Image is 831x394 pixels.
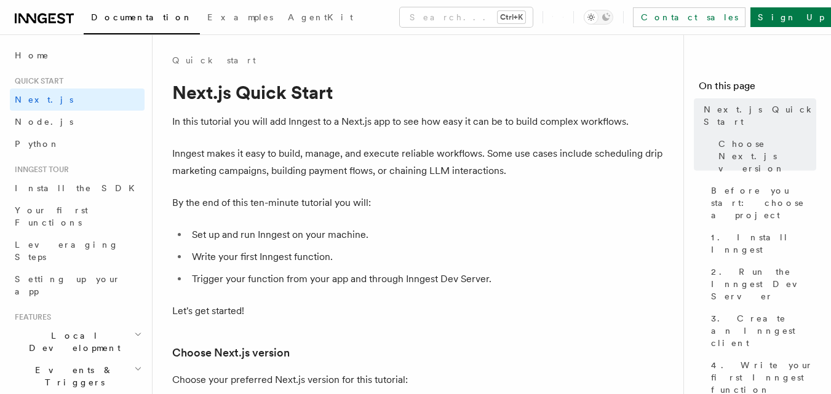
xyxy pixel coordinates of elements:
[15,95,73,104] span: Next.js
[172,344,290,361] a: Choose Next.js version
[10,364,134,388] span: Events & Triggers
[10,44,145,66] a: Home
[711,231,816,256] span: 1. Install Inngest
[10,268,145,302] a: Setting up your app
[400,7,533,27] button: Search...Ctrl+K
[280,4,360,33] a: AgentKit
[172,145,664,179] p: Inngest makes it easy to build, manage, and execute reliable workflows. Some use cases include sc...
[15,49,49,61] span: Home
[10,359,145,393] button: Events & Triggers
[706,261,816,307] a: 2. Run the Inngest Dev Server
[288,12,353,22] span: AgentKit
[207,12,273,22] span: Examples
[84,4,200,34] a: Documentation
[15,274,121,296] span: Setting up your app
[172,371,664,388] p: Choose your preferred Next.js version for this tutorial:
[711,184,816,221] span: Before you start: choose a project
[10,76,63,86] span: Quick start
[15,183,142,193] span: Install the SDK
[10,133,145,155] a: Python
[15,139,60,149] span: Python
[10,165,69,175] span: Inngest tour
[10,325,145,359] button: Local Development
[706,179,816,226] a: Before you start: choose a project
[711,266,816,302] span: 2. Run the Inngest Dev Server
[10,234,145,268] a: Leveraging Steps
[188,270,664,288] li: Trigger your function from your app and through Inngest Dev Server.
[200,4,280,33] a: Examples
[188,248,664,266] li: Write your first Inngest function.
[706,226,816,261] a: 1. Install Inngest
[188,226,664,243] li: Set up and run Inngest on your machine.
[172,302,664,320] p: Let's get started!
[633,7,746,27] a: Contact sales
[10,89,145,111] a: Next.js
[91,12,193,22] span: Documentation
[172,81,664,103] h1: Next.js Quick Start
[699,98,816,133] a: Next.js Quick Start
[15,205,88,227] span: Your first Functions
[172,54,256,66] a: Quick start
[172,113,664,130] p: In this tutorial you will add Inngest to a Next.js app to see how easy it can be to build complex...
[172,194,664,211] p: By the end of this ten-minute tutorial you will:
[15,240,119,262] span: Leveraging Steps
[718,138,816,175] span: Choose Next.js version
[10,199,145,234] a: Your first Functions
[706,307,816,354] a: 3. Create an Inngest client
[10,329,134,354] span: Local Development
[10,111,145,133] a: Node.js
[704,103,816,128] span: Next.js Quick Start
[10,312,51,322] span: Features
[498,11,525,23] kbd: Ctrl+K
[699,79,816,98] h4: On this page
[15,117,73,127] span: Node.js
[711,312,816,349] span: 3. Create an Inngest client
[584,10,613,25] button: Toggle dark mode
[714,133,816,179] a: Choose Next.js version
[10,177,145,199] a: Install the SDK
